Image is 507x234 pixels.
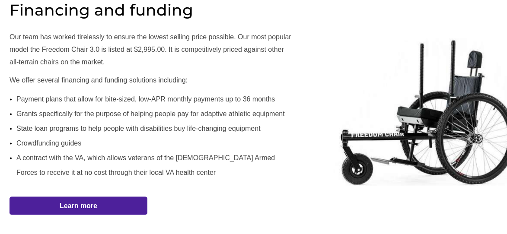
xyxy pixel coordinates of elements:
span: Our team has worked tirelessly to ensure the lowest selling price possible. Our most popular mode... [10,33,291,66]
input: Get more information [31,209,105,225]
span: A contract with the VA, which allows veterans of the [DEMOGRAPHIC_DATA] Armed Forces to receive i... [16,154,275,176]
span: State loan programs to help people with disabilities buy life-changing equipment [16,125,261,132]
strong: Learn more [60,202,97,209]
a: Learn more [10,197,147,215]
span: Grants specifically for the purpose of helping people pay for adaptive athletic equipment [16,110,285,117]
span: Crowdfunding guides [16,139,81,147]
span: Financing and funding [10,0,193,19]
span: We offer several financing and funding solutions including: [10,76,188,84]
span: Payment plans that allow for bite-sized, low-APR monthly payments up to 36 months [16,95,275,103]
